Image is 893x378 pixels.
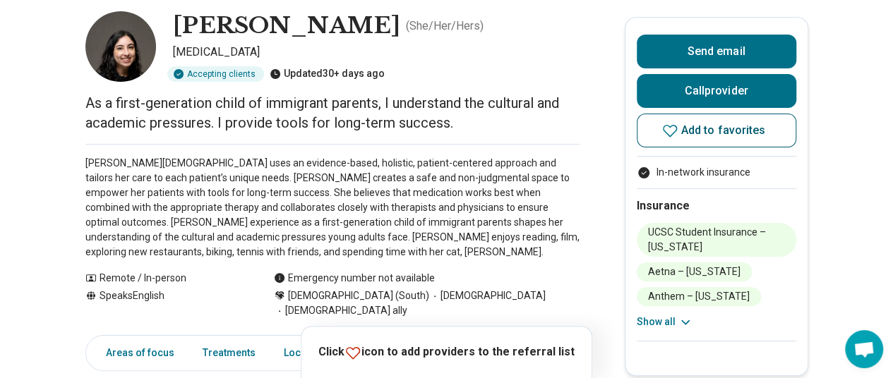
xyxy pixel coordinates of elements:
[274,271,435,286] div: Emergency number not available
[637,74,796,108] button: Callprovider
[637,223,796,257] li: UCSC Student Insurance – [US_STATE]
[167,66,264,82] div: Accepting clients
[85,288,246,318] div: Speaks English
[637,114,796,147] button: Add to favorites
[275,339,332,367] a: Location
[637,287,761,306] li: Anthem – [US_STATE]
[274,303,407,318] span: [DEMOGRAPHIC_DATA] ally
[318,343,575,361] p: Click icon to add providers to the referral list
[85,93,580,133] p: As a first-generation child of immigrant parents, I understand the cultural and academic pressure...
[637,197,796,214] h2: Insurance
[194,339,264,367] a: Treatments
[85,156,580,260] p: [PERSON_NAME][DEMOGRAPHIC_DATA] uses an evidence-based, holistic, patient-centered approach and t...
[637,315,693,329] button: Show all
[845,330,883,368] div: Open chat
[270,66,385,82] div: Updated 30+ days ago
[173,44,580,61] p: [MEDICAL_DATA]
[85,271,246,286] div: Remote / In-person
[85,11,156,82] img: Saara Mohammed, Psychiatrist
[288,288,429,303] span: [DEMOGRAPHIC_DATA] (South)
[637,165,796,180] ul: Payment options
[429,288,546,303] span: [DEMOGRAPHIC_DATA]
[173,11,400,41] h1: [PERSON_NAME]
[637,262,752,281] li: Aetna – [US_STATE]
[681,125,766,136] span: Add to favorites
[406,18,484,35] p: ( She/Her/Hers )
[637,165,796,180] li: In-network insurance
[637,35,796,68] button: Send email
[89,339,183,367] a: Areas of focus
